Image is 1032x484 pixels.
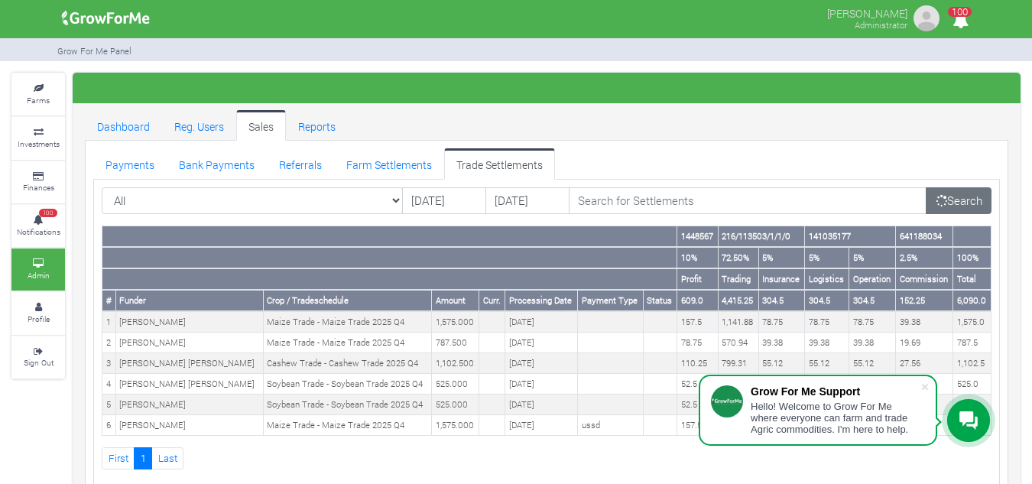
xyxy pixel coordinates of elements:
td: 1,102.5 [953,353,991,374]
td: [DATE] [505,311,578,332]
td: 78.75 [849,311,896,332]
th: Commission [896,268,953,290]
td: 787.5 [953,333,991,353]
a: Sales [236,110,286,141]
td: 110.25 [677,353,719,374]
td: [PERSON_NAME] [PERSON_NAME] [115,374,263,395]
th: Funder [115,290,263,311]
td: Cashew Trade - Cashew Trade 2025 Q4 [263,353,432,374]
a: Last [151,447,183,469]
i: Notifications [946,3,975,37]
span: 100 [39,209,57,218]
div: Hello! Welcome to Grow For Me where everyone can farm and trade Agric commodities. I'm here to help. [751,401,920,435]
a: Payments [93,148,167,179]
small: Admin [28,270,50,281]
small: Grow For Me Panel [57,45,131,57]
th: 304.5 [758,290,805,311]
td: [PERSON_NAME] [115,415,263,436]
th: 1448567 [677,226,719,247]
td: 1 [102,311,116,332]
a: First [102,447,135,469]
td: 6 [102,415,116,436]
input: DD/MM/YYYY [485,187,570,215]
td: 1,575.000 [432,311,479,332]
th: 641188034 [896,226,953,247]
small: Sign Out [24,357,54,368]
img: growforme image [57,3,155,34]
th: 152.25 [896,290,953,311]
input: Search for Settlements [569,187,927,215]
td: ussd [578,415,644,436]
th: Payment Type [578,290,644,311]
a: Admin [11,248,65,291]
td: 157.5 [677,415,719,436]
td: 13.12 [896,374,953,395]
th: Crop / Tradeschedule [263,290,432,311]
td: [DATE] [505,353,578,374]
td: 39.38 [896,311,953,332]
th: Logistics [805,268,849,290]
a: Sign Out [11,336,65,378]
small: Administrator [855,19,907,31]
a: Farm Settlements [334,148,444,179]
a: Profile [11,292,65,334]
p: [PERSON_NAME] [827,3,907,21]
td: 799.31 [718,353,758,374]
th: Insurance [758,268,805,290]
img: growforme image [911,3,942,34]
td: 1,575.0 [953,311,991,332]
div: Grow For Me Support [751,385,920,398]
th: Profit [677,268,719,290]
td: [DATE] [505,374,578,395]
td: 525.000 [432,374,479,395]
th: 6,090.0 [953,290,991,311]
nav: Page Navigation [102,447,991,469]
td: 157.5 [677,311,719,332]
td: [PERSON_NAME] [115,395,263,415]
td: 1,575.000 [432,415,479,436]
th: 216/113503/1/1/0 [718,226,805,247]
td: 26.25 [849,374,896,395]
td: [DATE] [505,395,578,415]
th: 304.5 [805,290,849,311]
td: 525.0 [953,395,991,415]
td: 39.38 [849,333,896,353]
th: 609.0 [677,290,719,311]
th: Processing Date [505,290,578,311]
a: Search [926,187,991,215]
td: 2 [102,333,116,353]
td: Maize Trade - Maize Trade 2025 Q4 [263,333,432,353]
th: Operation [849,268,896,290]
td: 19.69 [896,333,953,353]
th: Amount [432,290,479,311]
th: 304.5 [849,290,896,311]
a: Finances [11,161,65,203]
a: 1 [134,447,152,469]
th: 4,415.25 [718,290,758,311]
td: 52.5 [677,374,719,395]
td: 26.25 [805,374,849,395]
span: 100 [948,7,972,17]
a: Farms [11,73,65,115]
td: [DATE] [505,415,578,436]
td: Maize Trade - Maize Trade 2025 Q4 [263,311,432,332]
td: 52.5 [677,395,719,415]
small: Notifications [17,226,60,237]
th: Total [953,268,991,290]
small: Finances [23,182,54,193]
td: 55.12 [805,353,849,374]
th: Status [643,290,677,311]
td: 78.75 [677,333,719,353]
td: [DATE] [505,333,578,353]
td: Maize Trade - Maize Trade 2025 Q4 [263,415,432,436]
td: 78.75 [805,311,849,332]
a: 100 [946,15,975,29]
a: 100 Notifications [11,205,65,247]
td: Soybean Trade - Soybean Trade 2025 Q4 [263,395,432,415]
th: Curr. [479,290,505,311]
td: 27.56 [896,353,953,374]
small: Investments [18,138,60,149]
a: Bank Payments [167,148,267,179]
td: 55.12 [758,353,805,374]
td: [PERSON_NAME] [PERSON_NAME] [115,353,263,374]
